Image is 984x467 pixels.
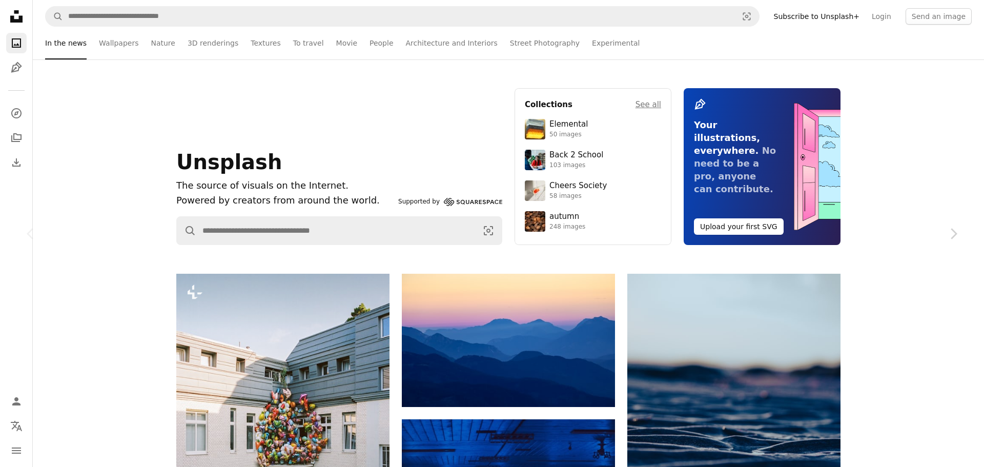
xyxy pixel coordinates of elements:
[176,413,389,422] a: A large group of colorful balloons on the facade of a building.
[6,103,27,124] a: Explore
[872,12,891,21] font: Login
[912,12,966,21] font: Send an image
[700,222,777,231] font: Upload your first SVG
[398,196,502,208] a: Supported by
[549,161,585,169] font: 103 images
[176,216,502,245] form: Search for visuals across the entire site
[906,8,972,25] button: Send an image
[6,152,27,173] a: Download history
[176,180,348,191] font: The source of visuals on the Internet.
[549,212,579,221] font: autumn
[549,131,582,138] font: 50 images
[336,27,357,59] a: Movie
[293,27,324,59] a: To travel
[922,185,984,283] a: Following
[188,39,238,47] font: 3D renderings
[6,440,27,461] button: Menu
[6,33,27,53] a: Photos
[151,27,175,59] a: Nature
[525,119,545,139] img: premium_photo-1751985761161-8a269d884c29
[406,39,498,47] font: Architecture and Interiors
[176,195,380,206] font: Powered by creators from around the world.
[774,12,859,21] font: Subscribe to Unsplash+
[188,27,238,59] a: 3D renderings
[6,391,27,412] a: Login / Register
[525,211,545,232] img: photo-1637983927634-619de4ccecac
[402,335,615,344] a: Blue mountains layered under a pastel sky
[6,57,27,78] a: Illustrations
[866,8,897,25] a: Login
[768,8,866,25] a: Subscribe to Unsplash+
[510,39,580,47] font: Street Photography
[251,27,281,59] a: Textures
[99,27,138,59] a: Wallpapers
[370,39,394,47] font: People
[592,39,640,47] font: Experimental
[46,7,63,26] button: Search on Unsplash
[549,119,588,129] font: Elemental
[734,7,759,26] button: Recherche de visuels
[336,39,357,47] font: Movie
[177,217,196,245] button: Search on Unsplash
[694,119,760,156] font: Your illustrations, everywhere.
[525,150,661,170] a: Back 2 School103 images
[293,39,324,47] font: To travel
[525,180,661,201] a: Cheers Society58 images
[402,274,615,407] img: Blue mountains layered under a pastel sky
[525,119,661,139] a: Elemental50 images
[627,429,840,438] a: Rolling sand dunes under a twilight sky
[525,150,545,170] img: premium_photo-1683135218355-6d72011bf303
[475,217,502,245] button: Recherche de visuels
[592,27,640,59] a: Experimental
[549,223,585,230] font: 248 images
[6,416,27,436] button: Language
[549,181,607,190] font: Cheers Society
[176,150,282,174] font: Unsplash
[694,218,784,235] button: Upload your first SVG
[370,27,394,59] a: People
[549,150,603,159] font: Back 2 School
[45,6,760,27] form: Search for visuals across the entire site
[251,39,281,47] font: Textures
[525,100,572,109] font: Collections
[525,180,545,201] img: photo-1610218588353-03e3130b0e2d
[549,192,582,199] font: 58 images
[635,98,661,111] a: See all
[406,27,498,59] a: Architecture and Interiors
[151,39,175,47] font: Nature
[6,128,27,148] a: Collections
[99,39,138,47] font: Wallpapers
[525,211,661,232] a: autumn248 images
[510,27,580,59] a: Street Photography
[635,100,661,109] font: See all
